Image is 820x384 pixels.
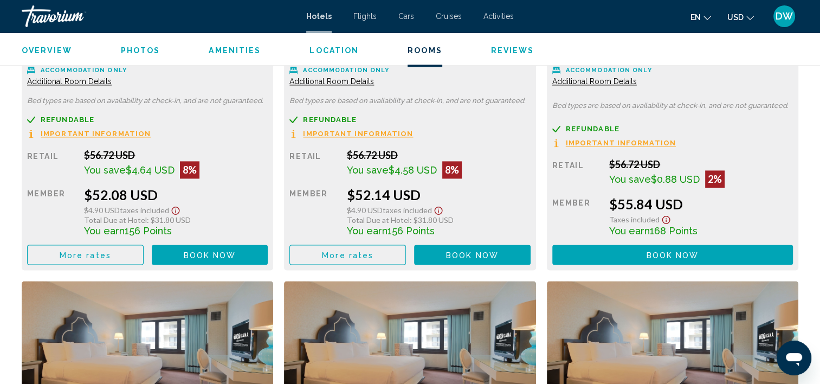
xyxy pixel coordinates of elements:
div: Retail [289,149,338,178]
button: Book now [152,245,268,265]
div: $55.84 USD [609,196,793,212]
span: USD [727,13,744,22]
button: Reviews [491,46,534,55]
a: Refundable [289,116,530,124]
button: Change currency [727,9,754,25]
p: Bed types are based on availability at check-in, and are not guaranteed. [27,97,268,105]
span: More rates [60,251,111,259]
span: Book now [446,251,499,259]
div: 8% [180,161,199,178]
button: Show Taxes and Fees disclaimer [432,203,445,215]
span: Taxes included [383,206,432,215]
div: Retail [552,158,601,188]
span: Accommodation Only [41,67,127,74]
button: Overview [22,46,72,55]
button: Book now [414,245,531,265]
button: Book now [552,245,793,265]
button: Change language [690,9,711,25]
div: 8% [442,161,462,178]
span: 156 Points [125,225,172,236]
div: $56.72 USD [347,149,531,161]
p: Bed types are based on availability at check-in, and are not guaranteed. [289,97,530,105]
div: $52.08 USD [84,187,268,203]
button: Rooms [408,46,442,55]
button: Location [309,46,359,55]
a: Refundable [552,125,793,133]
button: Show Taxes and Fees disclaimer [660,212,673,225]
span: You earn [609,225,650,236]
span: You earn [347,225,388,236]
button: Important Information [289,129,413,138]
button: User Menu [770,5,798,28]
span: DW [776,11,793,22]
span: Accommodation Only [566,67,652,74]
div: Member [289,187,338,236]
span: Important Information [566,139,676,146]
span: Book now [184,251,236,259]
div: Member [552,196,601,236]
a: Cruises [436,12,462,21]
button: Important Information [552,138,676,148]
button: Photos [121,46,160,55]
span: en [690,13,701,22]
p: Bed types are based on availability at check-in, and are not guaranteed. [552,102,793,110]
span: $4.64 USD [126,164,175,176]
a: Activities [483,12,514,21]
span: You earn [84,225,125,236]
span: 156 Points [388,225,435,236]
div: Retail [27,149,76,178]
span: Refundable [41,116,94,123]
span: $0.88 USD [651,174,700,185]
span: 168 Points [650,225,698,236]
span: Important Information [41,130,151,137]
button: Amenities [209,46,261,55]
span: Taxes included [120,206,169,215]
a: Cars [398,12,414,21]
a: Travorium [22,5,295,27]
span: You save [347,164,389,176]
button: Show Taxes and Fees disclaimer [169,203,182,215]
div: $52.14 USD [347,187,531,203]
iframe: Button to launch messaging window [777,341,811,375]
span: Additional Room Details [552,77,637,86]
span: $4.58 USD [389,164,437,176]
a: Refundable [27,116,268,124]
span: Additional Room Details [289,77,374,86]
div: Member [27,187,76,236]
span: Book now [646,251,699,259]
span: Total Due at Hotel [347,215,410,225]
div: : $31.80 USD [84,215,268,225]
a: Hotels [306,12,332,21]
div: 2% [705,170,725,188]
div: : $31.80 USD [347,215,531,225]
span: $4.90 USD [84,206,120,215]
span: You save [84,164,126,176]
span: Taxes included [609,215,660,224]
span: You save [609,174,651,185]
div: $56.72 USD [609,158,793,170]
div: $56.72 USD [84,149,268,161]
button: Important Information [27,129,151,138]
span: Refundable [566,125,619,132]
a: Flights [353,12,377,21]
span: More rates [322,251,373,259]
span: Refundable [303,116,357,123]
span: $4.90 USD [347,206,383,215]
span: Accommodation Only [303,67,389,74]
span: Additional Room Details [27,77,112,86]
span: Total Due at Hotel [84,215,147,225]
button: More rates [289,245,406,265]
button: More rates [27,245,144,265]
span: Important Information [303,130,413,137]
